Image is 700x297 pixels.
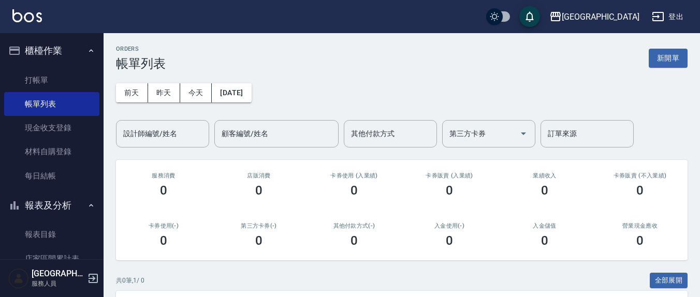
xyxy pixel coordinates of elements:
[509,172,580,179] h2: 業績收入
[4,164,99,188] a: 每日結帳
[116,56,166,71] h3: 帳單列表
[650,273,688,289] button: 全部展開
[351,233,358,248] h3: 0
[4,116,99,140] a: 現金收支登錄
[636,183,644,198] h3: 0
[446,183,453,198] h3: 0
[212,83,251,102] button: [DATE]
[255,233,262,248] h3: 0
[128,172,199,179] h3: 服務消費
[224,172,294,179] h2: 店販消費
[224,222,294,229] h2: 第三方卡券(-)
[605,172,675,179] h2: 卡券販賣 (不入業績)
[605,222,675,229] h2: 營業現金應收
[446,233,453,248] h3: 0
[636,233,644,248] h3: 0
[545,6,644,27] button: [GEOGRAPHIC_DATA]
[649,53,688,63] a: 新開單
[116,83,148,102] button: 前天
[4,37,99,64] button: 櫃檯作業
[255,183,262,198] h3: 0
[541,233,548,248] h3: 0
[319,222,389,229] h2: 其他付款方式(-)
[414,172,485,179] h2: 卡券販賣 (入業績)
[148,83,180,102] button: 昨天
[648,7,688,26] button: 登出
[116,276,144,285] p: 共 0 筆, 1 / 0
[32,269,84,279] h5: [GEOGRAPHIC_DATA]
[4,192,99,219] button: 報表及分析
[509,222,580,229] h2: 入金儲值
[12,9,42,22] img: Logo
[541,183,548,198] h3: 0
[4,68,99,92] a: 打帳單
[160,233,167,248] h3: 0
[8,268,29,289] img: Person
[4,140,99,164] a: 材料自購登錄
[649,49,688,68] button: 新開單
[4,92,99,116] a: 帳單列表
[160,183,167,198] h3: 0
[414,222,485,229] h2: 入金使用(-)
[319,172,389,179] h2: 卡券使用 (入業績)
[515,125,532,142] button: Open
[4,247,99,271] a: 店家區間累計表
[519,6,540,27] button: save
[4,222,99,246] a: 報表目錄
[351,183,358,198] h3: 0
[32,279,84,288] p: 服務人員
[116,46,166,52] h2: ORDERS
[180,83,212,102] button: 今天
[128,222,199,229] h2: 卡券使用(-)
[562,10,639,23] div: [GEOGRAPHIC_DATA]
